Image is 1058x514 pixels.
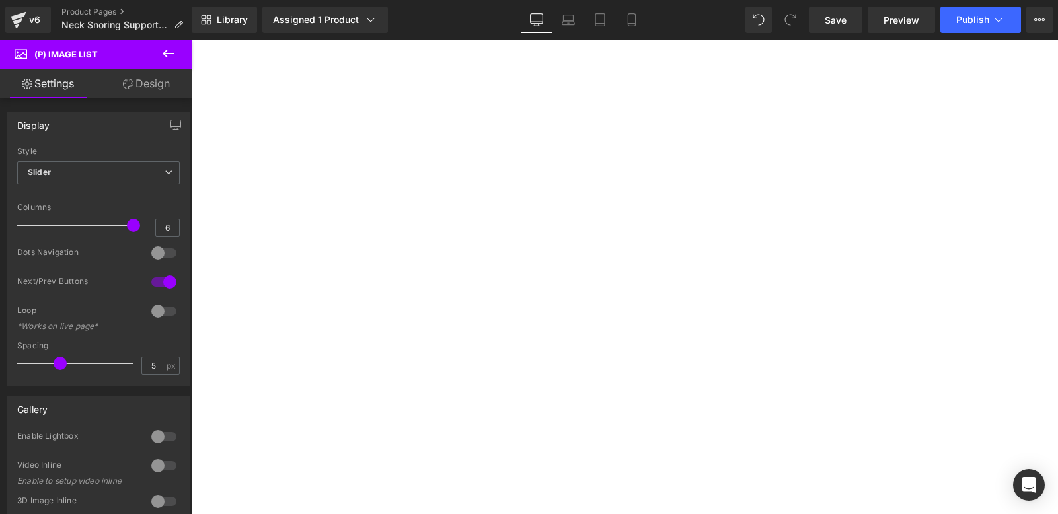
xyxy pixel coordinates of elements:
[167,361,178,370] span: px
[17,112,50,131] div: Display
[616,7,648,33] a: Mobile
[34,49,98,59] span: (P) Image List
[28,167,51,177] b: Slider
[17,247,138,261] div: Dots Navigation
[825,13,847,27] span: Save
[17,203,180,212] div: Columns
[17,147,180,156] div: Style
[1026,7,1053,33] button: More
[61,7,194,17] a: Product Pages
[192,7,257,33] a: New Library
[17,496,138,509] div: 3D Image Inline
[98,69,194,98] a: Design
[552,7,584,33] a: Laptop
[273,13,377,26] div: Assigned 1 Product
[868,7,935,33] a: Preview
[17,305,138,319] div: Loop
[940,7,1021,33] button: Publish
[17,476,136,486] div: Enable to setup video inline
[956,15,989,25] span: Publish
[777,7,804,33] button: Redo
[17,460,138,474] div: Video Inline
[61,20,169,30] span: Neck Snoring Support_LP
[17,276,138,290] div: Next/Prev Buttons
[17,322,136,331] div: *Works on live page*
[17,396,48,415] div: Gallery
[17,341,180,350] div: Spacing
[745,7,772,33] button: Undo
[1013,469,1045,501] div: Open Intercom Messenger
[5,7,51,33] a: v6
[26,11,43,28] div: v6
[521,7,552,33] a: Desktop
[584,7,616,33] a: Tablet
[17,431,138,445] div: Enable Lightbox
[884,13,919,27] span: Preview
[217,14,248,26] span: Library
